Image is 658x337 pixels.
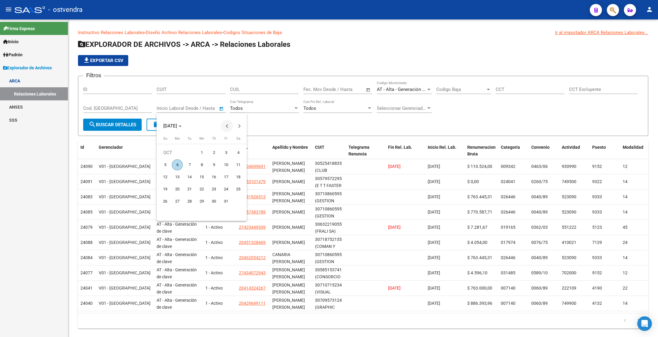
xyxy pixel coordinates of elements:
[196,183,208,195] button: October 22, 2025
[172,184,183,195] span: 20
[221,196,232,207] span: 31
[233,159,244,170] span: 11
[159,171,171,183] button: October 12, 2025
[233,147,244,158] span: 4
[208,184,219,195] span: 23
[159,159,171,171] button: October 5, 2025
[208,183,220,195] button: October 23, 2025
[208,159,220,171] button: October 9, 2025
[196,147,208,159] button: October 1, 2025
[159,195,171,207] button: October 26, 2025
[236,137,240,141] span: Sa
[212,137,216,141] span: Th
[159,183,171,195] button: October 19, 2025
[232,147,244,159] button: October 4, 2025
[171,159,183,171] button: October 6, 2025
[160,159,171,170] span: 5
[188,137,191,141] span: Tu
[184,159,195,170] span: 7
[208,147,219,158] span: 2
[208,195,220,207] button: October 30, 2025
[163,137,167,141] span: Su
[208,172,219,182] span: 16
[221,172,232,182] span: 17
[171,183,183,195] button: October 20, 2025
[208,147,220,159] button: October 2, 2025
[183,171,196,183] button: October 14, 2025
[172,172,183,182] span: 13
[208,196,219,207] span: 30
[233,120,245,132] button: Next month
[196,195,208,207] button: October 29, 2025
[637,316,652,331] div: Open Intercom Messenger
[184,172,195,182] span: 14
[233,172,244,182] span: 18
[196,147,207,158] span: 1
[208,159,219,170] span: 9
[232,171,244,183] button: October 18, 2025
[160,196,171,207] span: 26
[175,137,180,141] span: Mo
[172,196,183,207] span: 27
[221,147,232,158] span: 3
[160,172,171,182] span: 12
[208,171,220,183] button: October 16, 2025
[220,195,232,207] button: October 31, 2025
[196,159,207,170] span: 8
[221,184,232,195] span: 24
[232,159,244,171] button: October 11, 2025
[196,196,207,207] span: 29
[196,172,207,182] span: 15
[172,159,183,170] span: 6
[159,147,196,159] td: OCT
[196,184,207,195] span: 22
[184,184,195,195] span: 21
[171,171,183,183] button: October 13, 2025
[221,159,232,170] span: 10
[183,159,196,171] button: October 7, 2025
[220,147,232,159] button: October 3, 2025
[161,120,184,131] button: Choose month and year
[196,171,208,183] button: October 15, 2025
[163,123,177,129] span: [DATE]
[199,137,204,141] span: We
[233,184,244,195] span: 25
[171,195,183,207] button: October 27, 2025
[160,184,171,195] span: 19
[184,196,195,207] span: 28
[183,195,196,207] button: October 28, 2025
[196,159,208,171] button: October 8, 2025
[220,159,232,171] button: October 10, 2025
[225,137,228,141] span: Fr
[232,183,244,195] button: October 25, 2025
[220,171,232,183] button: October 17, 2025
[183,183,196,195] button: October 21, 2025
[221,120,233,132] button: Previous month
[220,183,232,195] button: October 24, 2025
